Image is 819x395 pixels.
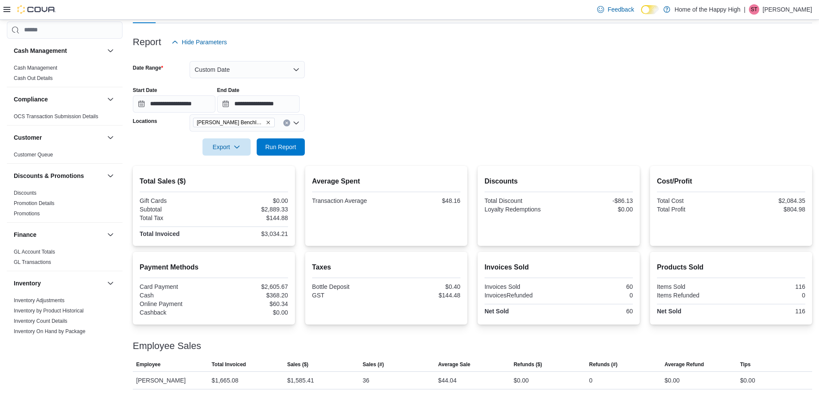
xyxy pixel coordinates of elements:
[733,308,805,315] div: 116
[763,4,812,15] p: [PERSON_NAME]
[14,318,67,324] a: Inventory Count Details
[14,190,37,196] span: Discounts
[140,262,288,273] h2: Payment Methods
[744,4,745,15] p: |
[14,113,98,119] a: OCS Transaction Submission Details
[657,206,730,213] div: Total Profit
[312,292,385,299] div: GST
[14,318,67,325] span: Inventory Count Details
[485,206,557,213] div: Loyalty Redemptions
[133,87,157,94] label: Start Date
[197,118,264,127] span: [PERSON_NAME] Benchlands - Fire & Flower
[140,197,212,204] div: Gift Cards
[133,64,163,71] label: Date Range
[560,206,633,213] div: $0.00
[14,46,67,55] h3: Cash Management
[14,308,84,314] a: Inventory by Product Historical
[312,283,385,290] div: Bottle Deposit
[7,111,123,125] div: Compliance
[485,292,557,299] div: InvoicesRefunded
[266,120,271,125] button: Remove Hinton - Hinton Benchlands - Fire & Flower from selection in this group
[265,143,296,151] span: Run Report
[14,151,53,158] span: Customer Queue
[594,1,637,18] a: Feedback
[168,34,230,51] button: Hide Parameters
[257,138,305,156] button: Run Report
[14,171,84,180] h3: Discounts & Promotions
[733,206,805,213] div: $804.98
[14,133,104,142] button: Customer
[751,4,757,15] span: ST
[215,230,288,237] div: $3,034.21
[312,197,385,204] div: Transaction Average
[14,230,104,239] button: Finance
[514,375,529,386] div: $0.00
[140,230,180,237] strong: Total Invoiced
[657,308,681,315] strong: Net Sold
[733,283,805,290] div: 116
[14,249,55,255] a: GL Account Totals
[133,37,161,47] h3: Report
[293,119,300,126] button: Open list of options
[105,171,116,181] button: Discounts & Promotions
[105,230,116,240] button: Finance
[140,176,288,187] h2: Total Sales ($)
[287,375,314,386] div: $1,585.41
[14,211,40,217] a: Promotions
[105,94,116,104] button: Compliance
[212,375,238,386] div: $1,665.08
[14,152,53,158] a: Customer Queue
[14,200,55,207] span: Promotion Details
[657,262,805,273] h2: Products Sold
[215,197,288,204] div: $0.00
[105,46,116,56] button: Cash Management
[140,214,212,221] div: Total Tax
[665,375,680,386] div: $0.00
[17,5,56,14] img: Cova
[657,197,730,204] div: Total Cost
[140,283,212,290] div: Card Payment
[287,361,308,368] span: Sales ($)
[740,375,755,386] div: $0.00
[312,262,460,273] h2: Taxes
[485,176,633,187] h2: Discounts
[212,361,246,368] span: Total Invoiced
[14,190,37,196] a: Discounts
[485,262,633,273] h2: Invoices Sold
[641,5,659,14] input: Dark Mode
[665,361,704,368] span: Average Refund
[388,197,460,204] div: $48.16
[514,361,542,368] span: Refunds ($)
[14,297,64,304] span: Inventory Adjustments
[182,38,227,46] span: Hide Parameters
[589,375,592,386] div: 0
[283,119,290,126] button: Clear input
[217,87,239,94] label: End Date
[14,75,53,82] span: Cash Out Details
[140,309,212,316] div: Cashback
[105,278,116,288] button: Inventory
[202,138,251,156] button: Export
[363,361,384,368] span: Sales (#)
[14,230,37,239] h3: Finance
[740,361,750,368] span: Tips
[14,113,98,120] span: OCS Transaction Submission Details
[438,361,470,368] span: Average Sale
[14,328,86,335] span: Inventory On Hand by Package
[14,328,86,334] a: Inventory On Hand by Package
[657,292,730,299] div: Items Refunded
[140,300,212,307] div: Online Payment
[14,210,40,217] span: Promotions
[675,4,740,15] p: Home of the Happy High
[105,132,116,143] button: Customer
[388,283,460,290] div: $0.40
[7,188,123,222] div: Discounts & Promotions
[14,297,64,303] a: Inventory Adjustments
[589,361,617,368] span: Refunds (#)
[438,375,457,386] div: $44.04
[733,292,805,299] div: 0
[133,118,157,125] label: Locations
[560,283,633,290] div: 60
[485,308,509,315] strong: Net Sold
[14,95,48,104] h3: Compliance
